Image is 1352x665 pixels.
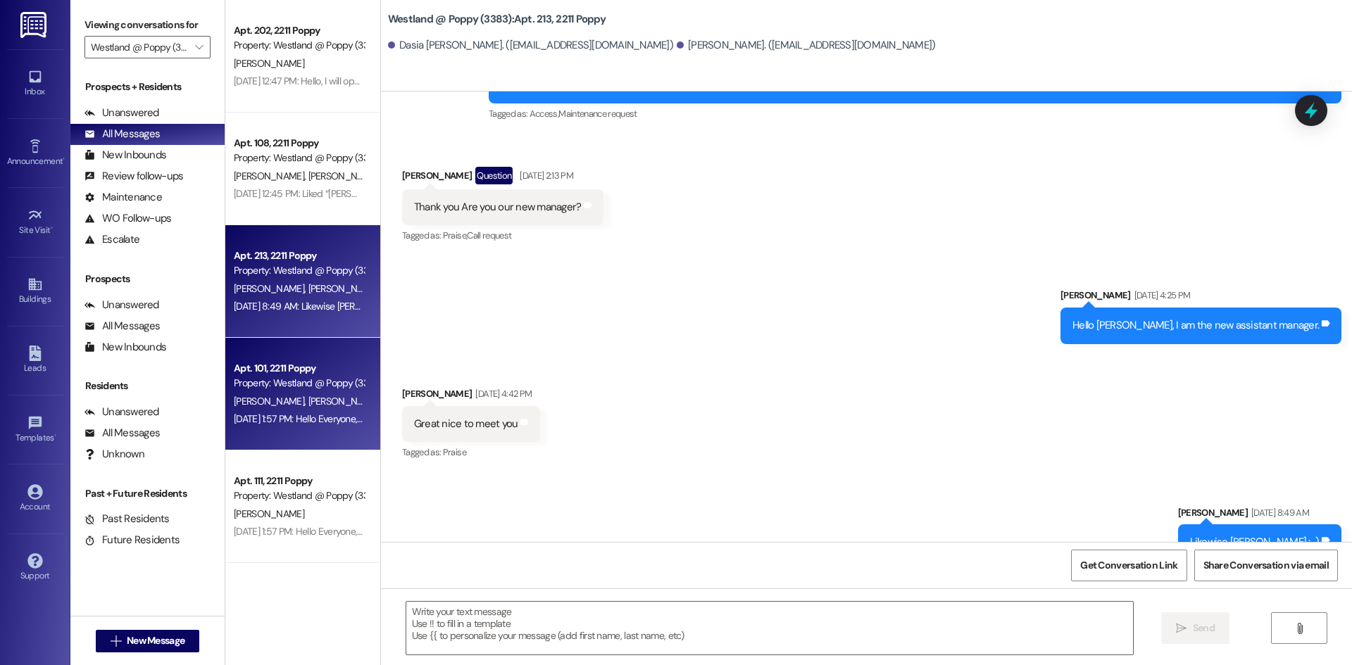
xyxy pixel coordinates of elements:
[84,512,170,526] div: Past Residents
[111,635,121,647] i: 
[7,411,63,449] a: Templates •
[234,151,364,165] div: Property: Westland @ Poppy (3383)
[234,23,364,38] div: Apt. 202, 2211 Poppy
[1178,505,1342,525] div: [PERSON_NAME]
[234,136,364,151] div: Apt. 108, 2211 Poppy
[70,272,225,286] div: Prospects
[84,169,183,184] div: Review follow-ups
[1194,550,1338,581] button: Share Conversation via email
[1248,505,1309,520] div: [DATE] 8:49 AM
[1131,288,1191,303] div: [DATE] 4:25 PM
[70,80,225,94] div: Prospects + Residents
[84,340,166,355] div: New Inbounds
[234,38,364,53] div: Property: Westland @ Poppy (3383)
[558,108,637,120] span: Maintenance request
[96,630,200,652] button: New Message
[489,103,1341,124] div: Tagged as:
[234,170,308,182] span: [PERSON_NAME]
[54,431,56,441] span: •
[91,36,188,58] input: All communities
[234,507,304,520] span: [PERSON_NAME]
[1060,288,1341,308] div: [PERSON_NAME]
[1193,621,1215,635] span: Send
[402,442,541,462] div: Tagged as:
[7,203,63,241] a: Site Visit •
[234,525,1317,538] div: [DATE] 1:57 PM: Hello Everyone, If you have a key to the common area gate (front and back of buil...
[472,386,532,401] div: [DATE] 4:42 PM
[195,42,203,53] i: 
[308,282,378,295] span: [PERSON_NAME]
[1080,558,1177,573] span: Get Conversation Link
[84,106,159,120] div: Unanswered
[63,154,65,164] span: •
[414,200,582,215] div: Thank you Are you our new manager?
[234,474,364,488] div: Apt. 111, 2211 Poppy
[1294,623,1305,634] i: 
[234,412,1317,425] div: [DATE] 1:57 PM: Hello Everyone, If you have a key to the common area gate (front and back of buil...
[234,75,851,87] div: [DATE] 12:47 PM: Hello, I will open a work order to provide you with a key, please keep in mind t...
[388,38,673,53] div: Dasia [PERSON_NAME]. ([EMAIL_ADDRESS][DOMAIN_NAME])
[20,12,49,38] img: ResiDesk Logo
[84,211,171,226] div: WO Follow-ups
[234,282,308,295] span: [PERSON_NAME]
[84,426,160,441] div: All Messages
[414,417,518,431] div: Great nice to meet you
[84,533,180,547] div: Future Residents
[402,386,541,406] div: [PERSON_NAME]
[84,148,166,163] div: New Inbounds
[443,446,466,458] span: Praise
[70,379,225,393] div: Residents
[84,405,159,419] div: Unanswered
[234,361,364,376] div: Apt. 101, 2211 Poppy
[308,170,382,182] span: [PERSON_NAME]
[388,12,606,27] b: Westland @ Poppy (3383): Apt. 213, 2211 Poppy
[51,223,53,233] span: •
[530,108,558,120] span: Access ,
[677,38,936,53] div: [PERSON_NAME]. ([EMAIL_ADDRESS][DOMAIN_NAME])
[7,480,63,518] a: Account
[84,319,160,334] div: All Messages
[1161,612,1229,644] button: Send
[84,190,162,205] div: Maintenance
[84,14,211,36] label: Viewing conversations for
[84,232,139,247] div: Escalate
[234,376,364,391] div: Property: Westland @ Poppy (3383)
[7,272,63,310] a: Buildings
[70,486,225,501] div: Past + Future Residents
[84,127,160,141] div: All Messages
[84,298,159,312] div: Unanswered
[443,229,467,241] span: Praise ,
[234,57,304,70] span: [PERSON_NAME]
[7,341,63,379] a: Leads
[467,229,511,241] span: Call request
[308,395,378,407] span: [PERSON_NAME]
[7,65,63,103] a: Inbox
[234,300,420,312] div: [DATE] 8:49 AM: Likewise [PERSON_NAME] :-)
[234,395,308,407] span: [PERSON_NAME]
[475,167,513,184] div: Question
[1203,558,1329,573] span: Share Conversation via email
[234,248,364,263] div: Apt. 213, 2211 Poppy
[234,187,743,200] div: [DATE] 12:45 PM: Liked “[PERSON_NAME] (Westland @ Poppy (3383)): Hello, Maintenance provided a ke...
[516,168,573,183] div: [DATE] 2:13 PM
[7,549,63,587] a: Support
[1071,550,1187,581] button: Get Conversation Link
[402,167,604,189] div: [PERSON_NAME]
[1072,318,1319,333] div: Hello [PERSON_NAME], I am the new assistant manager.
[84,447,144,462] div: Unknown
[127,633,184,648] span: New Message
[402,225,604,246] div: Tagged as:
[1176,623,1187,634] i: 
[234,263,364,278] div: Property: Westland @ Poppy (3383)
[234,488,364,503] div: Property: Westland @ Poppy (3383)
[1190,535,1320,550] div: Likewise [PERSON_NAME] :-)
